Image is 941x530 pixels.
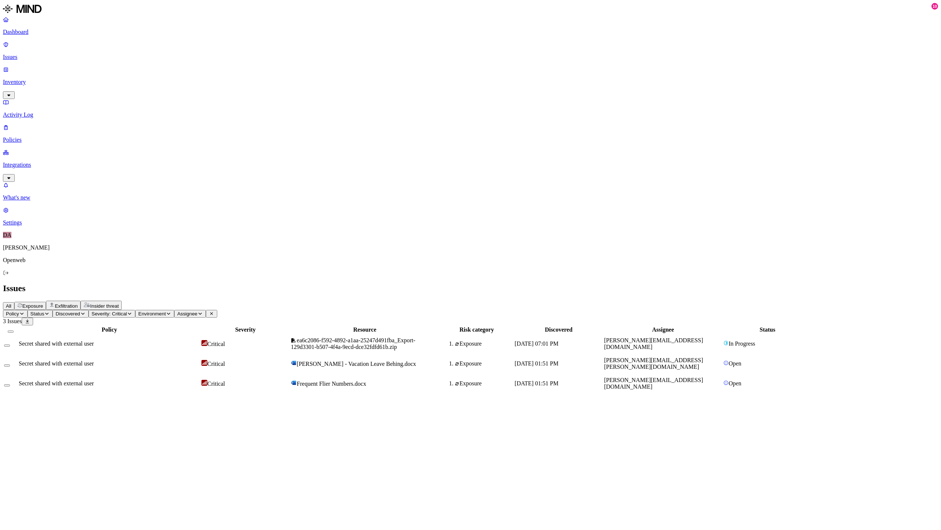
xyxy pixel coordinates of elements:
[3,79,938,85] p: Inventory
[729,340,755,347] span: In Progress
[19,360,94,367] span: Secret shared with external user
[291,337,415,350] span: ea6c2086-f592-4892-a1aa-25247d491fba_Export-129d3301-b507-4f4a-9ecd-dce32fdfd61b.zip
[19,380,94,386] span: Secret shared with external user
[3,3,42,15] img: MIND
[3,3,938,16] a: MIND
[604,337,703,350] span: [PERSON_NAME][EMAIL_ADDRESS][DOMAIN_NAME]
[3,29,938,35] p: Dashboard
[6,311,19,317] span: Policy
[515,380,558,386] span: [DATE] 01:51 PM
[604,326,722,333] div: Assignee
[455,380,513,387] div: Exposure
[729,360,741,367] span: Open
[19,326,200,333] div: Policy
[138,311,166,317] span: Environment
[440,326,513,333] div: Risk category
[729,380,741,386] span: Open
[207,361,225,367] span: Critical
[931,3,938,10] div: 10
[56,311,80,317] span: Discovered
[291,326,439,333] div: Resource
[723,326,811,333] div: Status
[3,66,938,98] a: Inventory
[4,344,10,347] button: Select row
[723,340,729,346] img: status-in-progress.svg
[723,380,729,385] img: status-open.svg
[3,318,22,324] span: 3 Issues
[6,303,11,309] span: All
[8,331,14,333] button: Select all
[19,340,94,347] span: Secret shared with external user
[22,303,43,309] span: Exposure
[3,162,938,168] p: Integrations
[31,311,44,317] span: Status
[201,380,207,386] img: severity-critical.svg
[515,360,558,367] span: [DATE] 01:51 PM
[201,340,207,346] img: severity-critical.svg
[3,137,938,143] p: Policies
[515,326,602,333] div: Discovered
[207,341,225,347] span: Critical
[201,326,289,333] div: Severity
[3,257,938,264] p: Openweb
[297,381,366,387] span: Frequent Flier Numbers.docx
[515,340,558,347] span: [DATE] 07:01 PM
[604,357,703,370] span: [PERSON_NAME][EMAIL_ADDRESS][PERSON_NAME][DOMAIN_NAME]
[455,360,513,367] div: Exposure
[207,381,225,387] span: Critical
[3,124,938,143] a: Policies
[3,283,938,293] h2: Issues
[3,149,938,181] a: Integrations
[177,311,197,317] span: Assignee
[4,384,10,386] button: Select row
[3,112,938,118] p: Activity Log
[297,361,416,367] span: [PERSON_NAME] - Vacation Leave Behing.docx
[3,54,938,60] p: Issues
[201,360,207,366] img: severity-critical.svg
[3,182,938,201] a: What's new
[455,340,513,347] div: Exposure
[3,99,938,118] a: Activity Log
[604,377,703,390] span: [PERSON_NAME][EMAIL_ADDRESS][DOMAIN_NAME]
[4,364,10,367] button: Select row
[3,207,938,226] a: Settings
[291,360,297,366] img: microsoft-word.svg
[3,219,938,226] p: Settings
[3,232,11,238] span: DA
[3,16,938,35] a: Dashboard
[723,360,729,365] img: status-open.svg
[291,380,297,386] img: microsoft-word.svg
[3,194,938,201] p: What's new
[92,311,127,317] span: Severity: Critical
[3,41,938,60] a: Issues
[90,303,119,309] span: Insider threat
[55,303,78,309] span: Exfiltration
